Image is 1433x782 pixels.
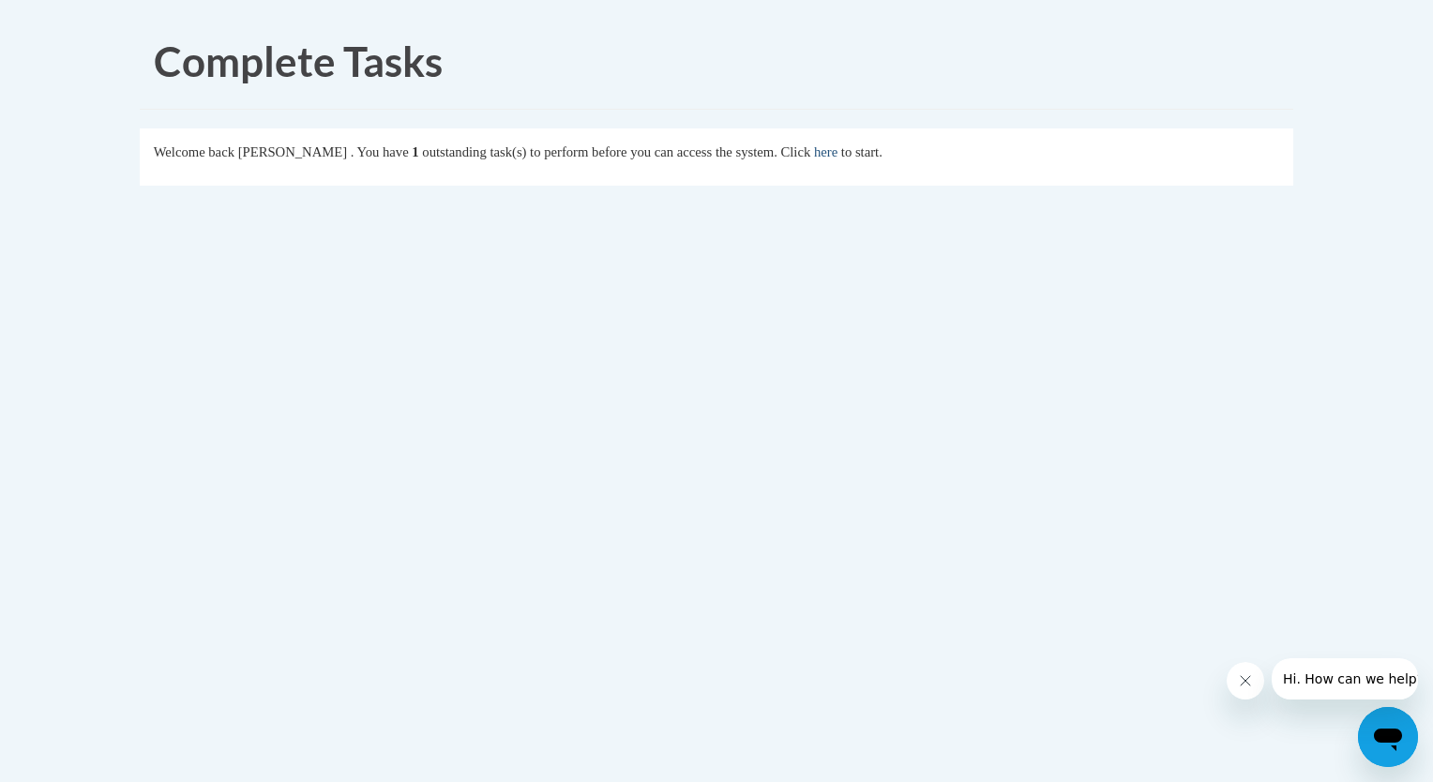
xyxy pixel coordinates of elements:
span: to start. [841,144,882,159]
iframe: Message from company [1272,658,1418,699]
span: 1 [412,144,418,159]
span: . You have [351,144,409,159]
iframe: Close message [1227,662,1264,699]
span: Welcome back [154,144,234,159]
iframe: Button to launch messaging window [1358,707,1418,767]
span: Hi. How can we help? [11,13,152,28]
span: outstanding task(s) to perform before you can access the system. Click [422,144,810,159]
a: here [814,144,837,159]
span: Complete Tasks [154,37,443,85]
span: [PERSON_NAME] [238,144,347,159]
